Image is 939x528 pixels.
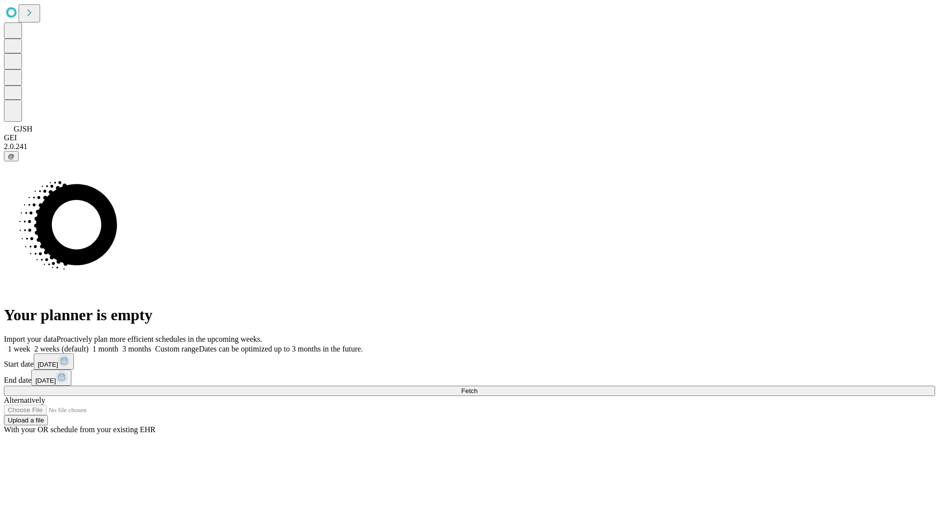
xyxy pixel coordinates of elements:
div: GEI [4,133,935,142]
span: Fetch [461,387,477,395]
button: @ [4,151,19,161]
span: Proactively plan more efficient schedules in the upcoming weeks. [57,335,262,343]
span: Import your data [4,335,57,343]
span: 1 week [8,345,30,353]
div: Start date [4,353,935,370]
button: [DATE] [34,353,74,370]
span: 1 month [92,345,118,353]
span: @ [8,153,15,160]
span: Custom range [155,345,199,353]
span: Dates can be optimized up to 3 months in the future. [199,345,363,353]
span: Alternatively [4,396,45,404]
span: 2 weeks (default) [34,345,89,353]
button: Fetch [4,386,935,396]
span: With your OR schedule from your existing EHR [4,425,156,434]
h1: Your planner is empty [4,306,935,324]
button: Upload a file [4,415,48,425]
div: 2.0.241 [4,142,935,151]
span: GJSH [14,125,32,133]
span: [DATE] [38,361,58,368]
span: 3 months [122,345,151,353]
span: [DATE] [35,377,56,384]
button: [DATE] [31,370,71,386]
div: End date [4,370,935,386]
